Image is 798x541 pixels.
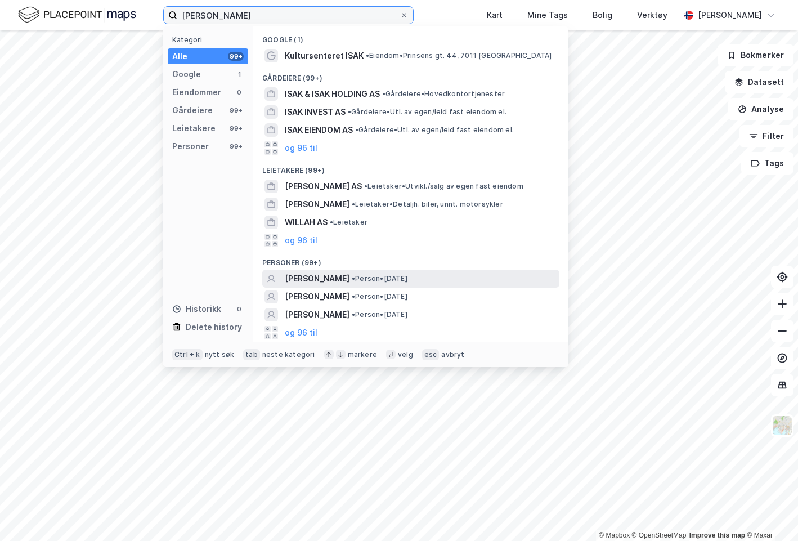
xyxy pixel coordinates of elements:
div: Google (1) [253,26,568,47]
div: 99+ [228,124,244,133]
div: velg [398,350,413,359]
div: Alle [172,50,187,63]
span: [PERSON_NAME] [285,290,349,303]
div: Bolig [593,8,612,22]
div: markere [348,350,377,359]
input: Søk på adresse, matrikkel, gårdeiere, leietakere eller personer [177,7,400,24]
span: • [352,292,355,301]
div: Leietakere [172,122,216,135]
span: [PERSON_NAME] AS [285,180,362,193]
span: • [366,51,369,60]
div: Kart [487,8,503,22]
span: ISAK EIENDOM AS [285,123,353,137]
span: Person • [DATE] [352,310,407,319]
button: og 96 til [285,234,317,247]
span: [PERSON_NAME] [285,198,349,211]
div: 0 [235,88,244,97]
div: avbryt [441,350,464,359]
div: Ctrl + k [172,349,203,360]
a: OpenStreetMap [632,531,687,539]
div: Google [172,68,201,81]
span: • [382,90,385,98]
span: • [330,218,333,226]
span: • [348,108,351,116]
span: ISAK & ISAK HOLDING AS [285,87,380,101]
span: Leietaker [330,218,367,227]
img: Z [772,415,793,436]
span: [PERSON_NAME] [285,272,349,285]
span: • [352,310,355,319]
button: Analyse [728,98,793,120]
div: tab [243,349,260,360]
span: Gårdeiere • Utl. av egen/leid fast eiendom el. [355,126,514,135]
span: Gårdeiere • Utl. av egen/leid fast eiendom el. [348,108,506,117]
div: [PERSON_NAME] [698,8,762,22]
span: • [355,126,358,134]
span: • [364,182,367,190]
span: [PERSON_NAME] [285,308,349,321]
a: Mapbox [599,531,630,539]
div: Verktøy [637,8,667,22]
img: logo.f888ab2527a4732fd821a326f86c7f29.svg [18,5,136,25]
button: Bokmerker [718,44,793,66]
span: Kultursenteret ISAK [285,49,364,62]
div: Gårdeiere [172,104,213,117]
div: Mine Tags [527,8,568,22]
span: Leietaker • Utvikl./salg av egen fast eiendom [364,182,523,191]
div: 0 [235,305,244,314]
button: Datasett [725,71,793,93]
span: Gårdeiere • Hovedkontortjenester [382,90,505,99]
div: esc [422,349,440,360]
div: Historikk [172,302,221,316]
span: • [352,274,355,283]
button: og 96 til [285,326,317,339]
iframe: Chat Widget [742,487,798,541]
span: Person • [DATE] [352,274,407,283]
div: Kategori [172,35,248,44]
button: Tags [741,152,793,175]
a: Improve this map [689,531,745,539]
div: Delete history [186,320,242,334]
div: Eiendommer [172,86,221,99]
div: Personer [172,140,209,153]
span: Leietaker • Detaljh. biler, unnt. motorsykler [352,200,503,209]
div: 1 [235,70,244,79]
div: 99+ [228,106,244,115]
span: ISAK INVEST AS [285,105,346,119]
div: Personer (99+) [253,249,568,270]
div: nytt søk [205,350,235,359]
div: Leietakere (99+) [253,157,568,177]
div: Gårdeiere (99+) [253,65,568,85]
div: neste kategori [262,350,315,359]
div: 99+ [228,52,244,61]
span: Eiendom • Prinsens gt. 44, 7011 [GEOGRAPHIC_DATA] [366,51,552,60]
span: Person • [DATE] [352,292,407,301]
div: 99+ [228,142,244,151]
div: Kontrollprogram for chat [742,487,798,541]
button: Filter [739,125,793,147]
span: WILLAH AS [285,216,328,229]
button: og 96 til [285,141,317,155]
span: • [352,200,355,208]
